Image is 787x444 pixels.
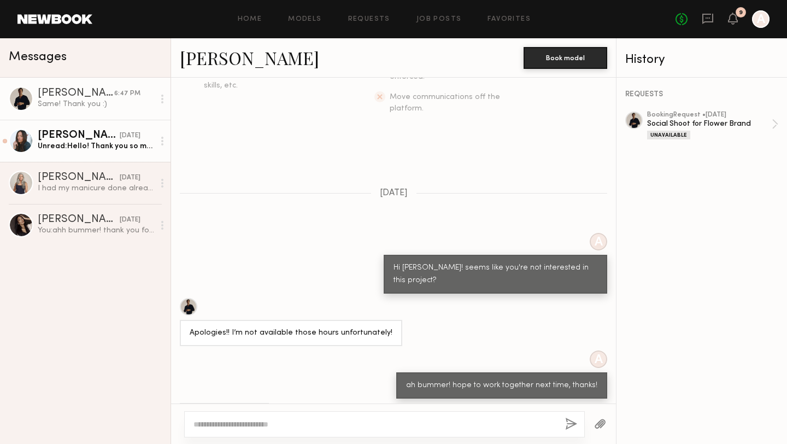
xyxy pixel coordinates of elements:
[38,172,120,183] div: [PERSON_NAME]
[406,379,597,392] div: ah bummer! hope to work together next time, thanks!
[647,112,778,139] a: bookingRequest •[DATE]Social Shoot for Flower BrandUnavailable
[416,16,462,23] a: Job Posts
[120,215,140,225] div: [DATE]
[238,16,262,23] a: Home
[647,119,772,129] div: Social Shoot for Flower Brand
[38,225,154,236] div: You: ahh bummer! thank you for letting me know! let's stay in touch re: UGC content :)
[625,91,778,98] div: REQUESTS
[647,131,690,139] div: Unavailable
[114,89,140,99] div: 6:47 PM
[393,262,597,287] div: Hi [PERSON_NAME]! seems like you're not interested in this project?
[647,112,772,119] div: booking Request • [DATE]
[38,183,154,194] div: I had my manicure done already this morning. I wouldn’t have had time otherwise. Hope you’re happ...
[524,52,607,62] a: Book model
[38,130,120,141] div: [PERSON_NAME]
[38,88,114,99] div: [PERSON_NAME]
[625,54,778,66] div: History
[38,141,154,151] div: Unread: Hello! Thank you so much for your booking option. I am working [DATE] but I am available ...
[38,99,154,109] div: Same! Thank you :)
[739,10,743,16] div: 9
[120,131,140,141] div: [DATE]
[348,16,390,23] a: Requests
[9,51,67,63] span: Messages
[524,47,607,69] button: Book model
[488,16,531,23] a: Favorites
[120,173,140,183] div: [DATE]
[190,327,392,340] div: Apologies!! I’m not available those hours unfortunately!
[380,189,408,198] span: [DATE]
[180,46,319,69] a: [PERSON_NAME]
[390,94,500,112] span: Move communications off the platform.
[288,16,321,23] a: Models
[752,10,770,28] a: A
[38,214,120,225] div: [PERSON_NAME]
